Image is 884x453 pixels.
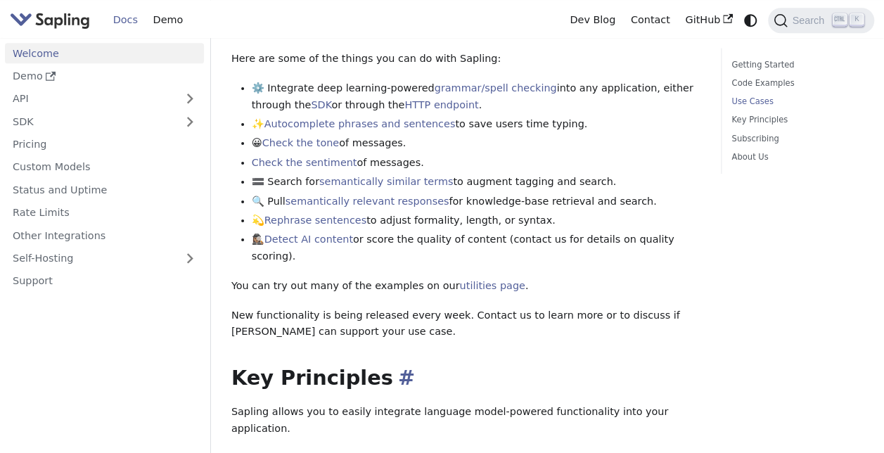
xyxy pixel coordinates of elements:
[262,137,339,148] a: Check the tone
[252,231,701,265] li: 🕵🏽‍♀️ or score the quality of content (contact us for details on quality scoring).
[562,9,622,31] a: Dev Blog
[105,9,146,31] a: Docs
[731,95,859,108] a: Use Cases
[5,203,204,223] a: Rate Limits
[264,215,366,226] a: Rephrase sentences
[5,43,204,63] a: Welcome
[252,155,701,172] li: of messages.
[677,9,740,31] a: GitHub
[5,248,204,269] a: Self-Hosting
[311,99,331,110] a: SDK
[264,118,456,129] a: Autocomplete phrases and sentences
[286,196,449,207] a: semantically relevant responses
[5,66,204,87] a: Demo
[10,10,95,30] a: Sapling.ai
[5,157,204,177] a: Custom Models
[5,111,176,132] a: SDK
[252,193,701,210] li: 🔍 Pull for knowledge-base retrieval and search.
[5,271,204,291] a: Support
[231,404,700,438] p: Sapling allows you to easily integrate language model-powered functionality into your application.
[788,15,833,26] span: Search
[850,13,864,26] kbd: K
[731,58,859,72] a: Getting Started
[459,280,525,291] a: utilities page
[5,134,204,155] a: Pricing
[5,225,204,245] a: Other Integrations
[252,135,701,152] li: 😀 of messages.
[264,234,353,245] a: Detect AI content
[435,82,557,94] a: grammar/spell checking
[393,366,415,390] a: Direct link to Key Principles
[731,77,859,90] a: Code Examples
[768,8,873,33] button: Search (Ctrl+K)
[10,10,90,30] img: Sapling.ai
[252,116,701,133] li: ✨ to save users time typing.
[176,111,204,132] button: Expand sidebar category 'SDK'
[5,89,176,109] a: API
[252,174,701,191] li: 🟰 Search for to augment tagging and search.
[623,9,678,31] a: Contact
[231,278,700,295] p: You can try out many of the examples on our .
[731,151,859,164] a: About Us
[252,157,357,168] a: Check the sentiment
[176,89,204,109] button: Expand sidebar category 'API'
[5,179,204,200] a: Status and Uptime
[731,132,859,146] a: Subscribing
[319,176,453,187] a: semantically similar terms
[741,10,761,30] button: Switch between dark and light mode (currently system mode)
[231,307,700,341] p: New functionality is being released every week. Contact us to learn more or to discuss if [PERSON...
[252,80,701,114] li: ⚙️ Integrate deep learning-powered into any application, either through the or through the .
[146,9,191,31] a: Demo
[231,51,700,68] p: Here are some of the things you can do with Sapling:
[252,212,701,229] li: 💫 to adjust formality, length, or syntax.
[404,99,478,110] a: HTTP endpoint
[731,113,859,127] a: Key Principles
[231,366,700,391] h2: Key Principles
